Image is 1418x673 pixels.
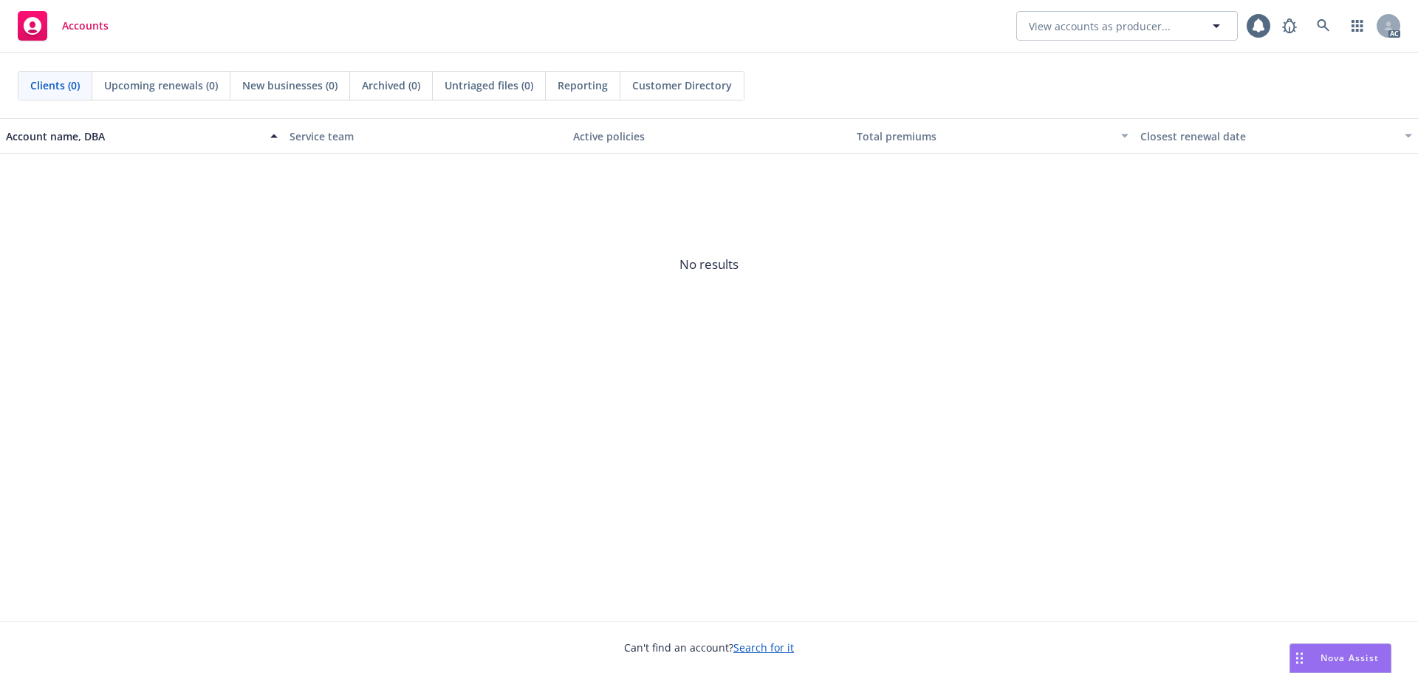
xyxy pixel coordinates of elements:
span: Accounts [62,20,109,32]
button: Total premiums [851,118,1134,154]
div: Total premiums [857,129,1112,144]
button: Closest renewal date [1134,118,1418,154]
span: Reporting [558,78,608,93]
a: Report a Bug [1275,11,1304,41]
a: Switch app [1343,11,1372,41]
a: Search [1309,11,1338,41]
div: Drag to move [1290,644,1309,672]
span: Upcoming renewals (0) [104,78,218,93]
span: Clients (0) [30,78,80,93]
span: Archived (0) [362,78,420,93]
span: Untriaged files (0) [445,78,533,93]
span: New businesses (0) [242,78,338,93]
div: Service team [290,129,561,144]
span: Can't find an account? [624,640,794,655]
a: Accounts [12,5,114,47]
button: View accounts as producer... [1016,11,1238,41]
span: Nova Assist [1321,652,1379,664]
a: Search for it [733,640,794,655]
button: Nova Assist [1289,643,1391,673]
span: View accounts as producer... [1029,18,1171,34]
div: Account name, DBA [6,129,261,144]
div: Closest renewal date [1140,129,1396,144]
button: Active policies [567,118,851,154]
span: Customer Directory [632,78,732,93]
div: Active policies [573,129,845,144]
button: Service team [284,118,567,154]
